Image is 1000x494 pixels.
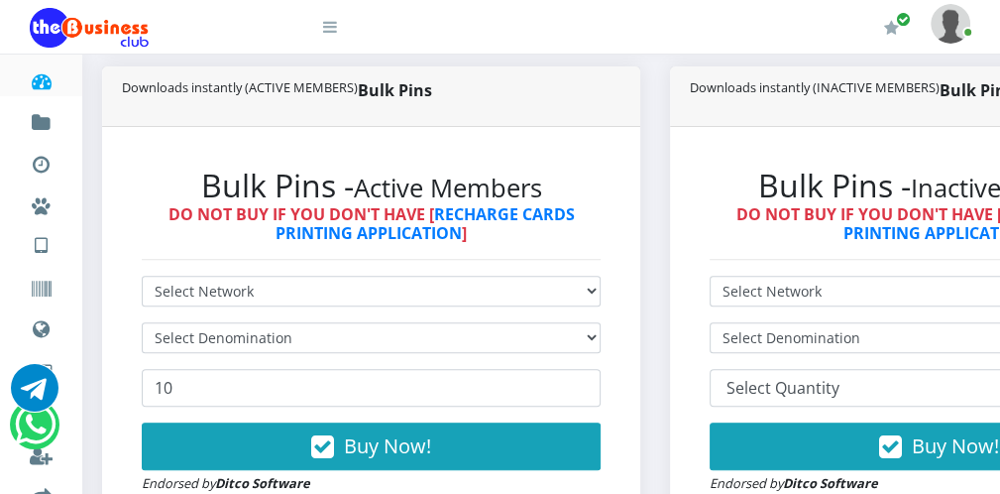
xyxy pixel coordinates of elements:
a: Chat for support [15,416,56,448]
strong: Ditco Software [215,474,310,492]
a: Register a Referral [30,429,53,476]
input: Enter Quantity [142,369,601,407]
a: Nigerian VTU [75,218,241,252]
small: Active Members [354,171,542,205]
small: Endorsed by [142,474,310,492]
a: VTU [30,218,53,268]
span: Renew/Upgrade Subscription [896,12,911,27]
a: Transactions [30,137,53,185]
small: Downloads instantly (INACTIVE MEMBERS) [690,78,940,97]
a: Miscellaneous Payments [30,179,53,226]
a: International VTU [75,247,241,281]
strong: Ditco Software [783,474,878,492]
a: RECHARGE CARDS PRINTING APPLICATION [276,203,575,244]
img: Logo [30,8,149,48]
strong: Bulk Pins [122,78,620,102]
span: Buy Now! [344,432,431,459]
a: Cable TV, Electricity [30,345,53,393]
a: Fund wallet [30,95,53,143]
h2: Bulk Pins - [142,167,601,204]
strong: DO NOT BUY IF YOU DON'T HAVE [ ] [168,203,575,244]
small: Downloads instantly (ACTIVE MEMBERS) [122,78,358,97]
a: Chat for support [11,379,58,412]
a: Data [30,302,53,351]
i: Renew/Upgrade Subscription [884,20,899,36]
a: Vouchers [30,262,53,309]
img: User [931,4,970,43]
a: Dashboard [30,54,53,101]
small: Endorsed by [710,474,878,492]
button: Buy Now! [142,423,601,470]
span: Buy Now! [912,432,999,459]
